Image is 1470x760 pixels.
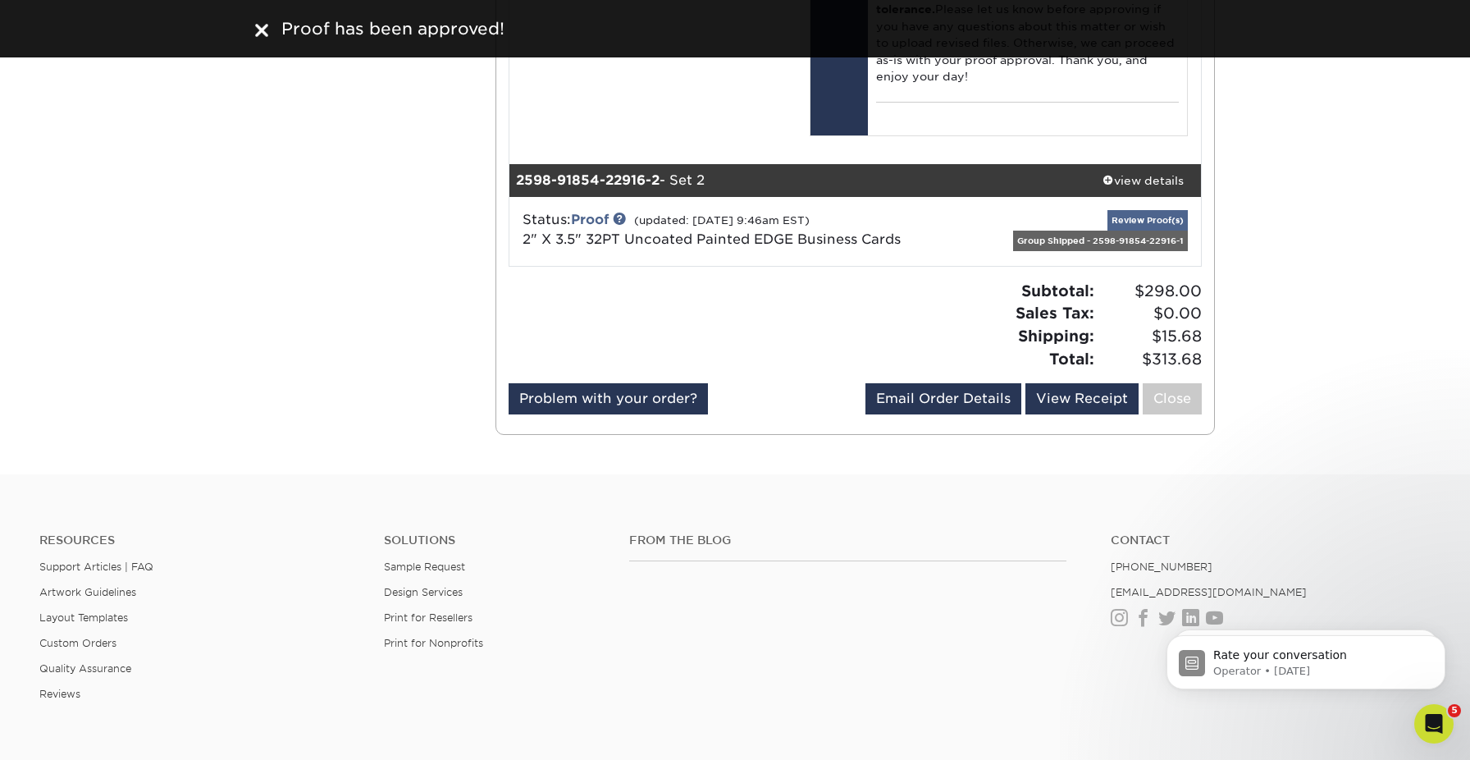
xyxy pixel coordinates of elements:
a: Layout Templates [39,611,128,624]
a: Proof [571,212,609,227]
strong: Subtotal: [1021,282,1094,300]
a: Contact [1111,533,1431,547]
a: View Receipt [1025,383,1139,414]
span: $298.00 [1099,280,1202,303]
small: (updated: [DATE] 9:46am EST) [634,214,810,227]
a: Artwork Guidelines [39,586,136,598]
a: Support Articles | FAQ [39,561,153,573]
a: 2" X 3.5" 32PT Uncoated Painted EDGE Business Cards [523,231,901,247]
strong: Total: [1049,350,1094,368]
iframe: Intercom notifications message [1142,601,1470,716]
span: 5 [1448,704,1461,717]
div: - Set 2 [509,164,1086,197]
a: Email Order Details [865,383,1021,414]
a: Print for Resellers [384,611,472,624]
strong: Shipping: [1018,327,1094,345]
span: $15.68 [1099,325,1202,348]
a: [EMAIL_ADDRESS][DOMAIN_NAME] [1111,586,1307,598]
a: Review Proof(s) [1107,210,1188,231]
a: Sample Request [384,561,465,573]
iframe: Intercom live chat [1414,704,1454,744]
span: $313.68 [1099,348,1202,371]
h4: From the Blog [629,533,1066,547]
div: view details [1085,172,1201,189]
a: Quality Assurance [39,662,131,675]
strong: 2598-91854-22916-2 [516,172,660,188]
span: $0.00 [1099,302,1202,325]
div: Group Shipped - 2598-91854-22916-1 [1013,231,1188,251]
a: Close [1143,383,1202,414]
h4: Resources [39,533,359,547]
strong: Sales Tax: [1016,304,1094,322]
a: Custom Orders [39,637,116,649]
a: Print for Nonprofits [384,637,483,649]
a: Problem with your order? [509,383,708,414]
a: Design Services [384,586,463,598]
a: view details [1085,164,1201,197]
h4: Solutions [384,533,605,547]
img: close [255,24,268,37]
a: Reviews [39,688,80,700]
div: Status: [510,210,970,250]
a: [PHONE_NUMBER] [1111,561,1212,573]
span: Proof has been approved! [281,19,504,39]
